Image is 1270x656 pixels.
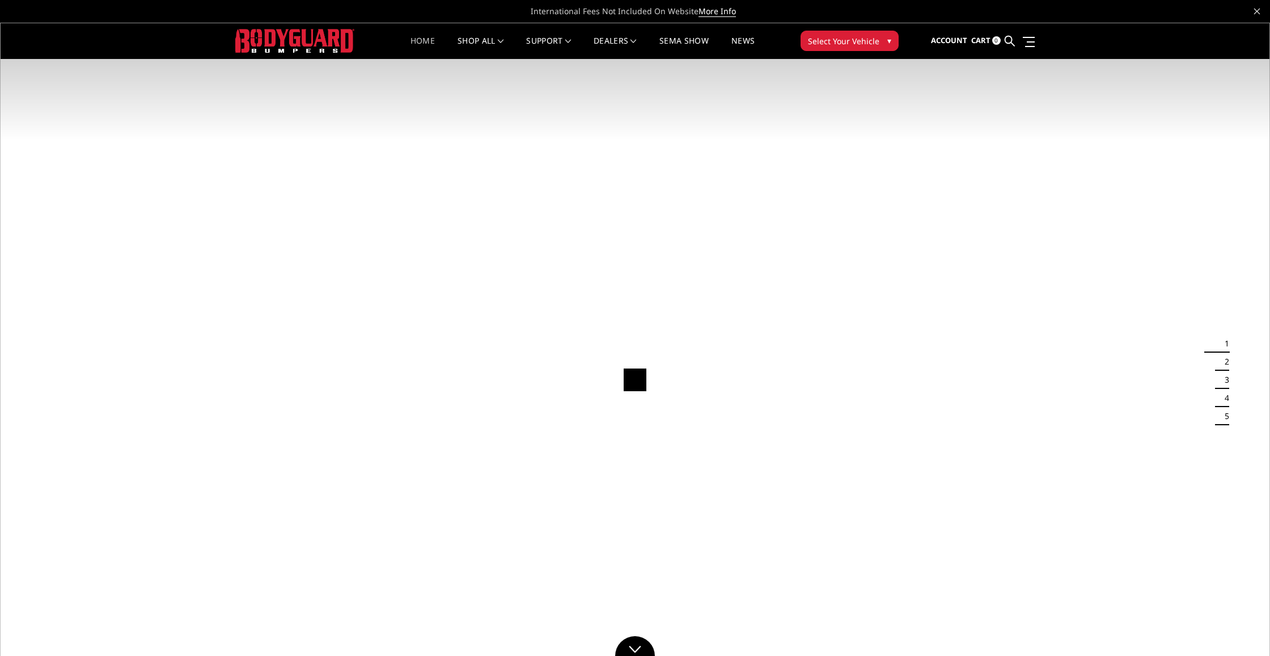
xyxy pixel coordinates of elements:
a: Support [526,37,571,59]
button: 3 of 5 [1218,371,1229,389]
span: ▾ [887,35,891,46]
button: 5 of 5 [1218,407,1229,425]
img: BODYGUARD BUMPERS [235,29,354,52]
a: Dealers [594,37,637,59]
button: 2 of 5 [1218,353,1229,371]
button: 4 of 5 [1218,389,1229,407]
a: shop all [458,37,503,59]
a: More Info [698,6,736,17]
a: Account [931,26,967,56]
a: Cart 0 [971,26,1001,56]
button: 1 of 5 [1218,335,1229,353]
button: Select Your Vehicle [801,31,899,51]
span: Account [931,35,967,45]
a: Home [410,37,435,59]
span: 0 [992,36,1001,45]
a: SEMA Show [659,37,709,59]
span: Select Your Vehicle [808,35,879,47]
a: Click to Down [615,636,655,656]
a: News [731,37,755,59]
span: Cart [971,35,990,45]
